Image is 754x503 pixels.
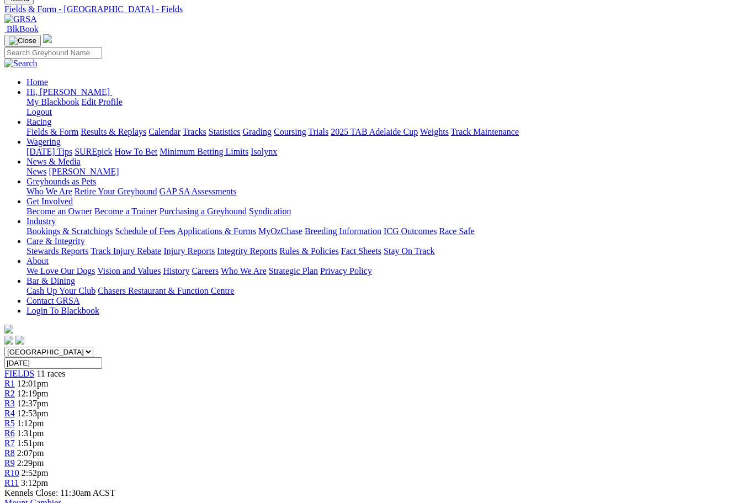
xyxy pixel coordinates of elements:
[91,246,161,256] a: Track Injury Rebate
[17,428,44,438] span: 1:31pm
[17,409,49,418] span: 12:53pm
[26,266,95,276] a: We Love Our Dogs
[4,35,41,47] button: Toggle navigation
[26,207,750,216] div: Get Involved
[4,59,38,68] img: Search
[26,177,96,186] a: Greyhounds as Pets
[274,127,306,136] a: Coursing
[269,266,318,276] a: Strategic Plan
[17,379,49,388] span: 12:01pm
[26,266,750,276] div: About
[243,127,272,136] a: Grading
[7,24,39,34] span: BlkBook
[177,226,256,236] a: Applications & Forms
[26,137,61,146] a: Wagering
[439,226,474,236] a: Race Safe
[279,246,339,256] a: Rules & Policies
[4,458,15,468] a: R9
[320,266,372,276] a: Privacy Policy
[249,207,291,216] a: Syndication
[4,357,102,369] input: Select date
[26,127,78,136] a: Fields & Form
[4,325,13,333] img: logo-grsa-white.png
[258,226,302,236] a: MyOzChase
[17,389,49,398] span: 12:19pm
[251,147,277,156] a: Isolynx
[49,167,119,176] a: [PERSON_NAME]
[9,36,36,45] img: Close
[4,478,19,488] span: R11
[160,147,248,156] a: Minimum Betting Limits
[26,286,750,296] div: Bar & Dining
[209,127,241,136] a: Statistics
[17,399,49,408] span: 12:37pm
[26,236,85,246] a: Care & Integrity
[94,207,157,216] a: Become a Trainer
[26,276,75,285] a: Bar & Dining
[4,468,19,478] a: R10
[4,14,37,24] img: GRSA
[75,147,112,156] a: SUREpick
[26,296,79,305] a: Contact GRSA
[148,127,180,136] a: Calendar
[75,187,157,196] a: Retire Your Greyhound
[26,226,113,236] a: Bookings & Scratchings
[26,97,79,107] a: My Blackbook
[26,97,750,117] div: Hi, [PERSON_NAME]
[4,409,15,418] span: R4
[26,77,48,87] a: Home
[221,266,267,276] a: Who We Are
[4,4,750,14] div: Fields & Form - [GEOGRAPHIC_DATA] - Fields
[160,187,237,196] a: GAP SA Assessments
[4,399,15,408] a: R3
[26,286,95,295] a: Cash Up Your Club
[4,438,15,448] a: R7
[160,207,247,216] a: Purchasing a Greyhound
[26,256,49,266] a: About
[26,197,73,206] a: Get Involved
[17,448,44,458] span: 2:07pm
[4,419,15,428] a: R5
[26,167,750,177] div: News & Media
[26,147,72,156] a: [DATE] Tips
[26,157,81,166] a: News & Media
[384,226,437,236] a: ICG Outcomes
[4,428,15,438] a: R6
[26,246,750,256] div: Care & Integrity
[4,369,34,378] a: FIELDS
[26,306,99,315] a: Login To Blackbook
[81,127,146,136] a: Results & Replays
[26,87,112,97] a: Hi, [PERSON_NAME]
[308,127,328,136] a: Trials
[341,246,381,256] a: Fact Sheets
[183,127,206,136] a: Tracks
[4,47,102,59] input: Search
[17,438,44,448] span: 1:51pm
[331,127,418,136] a: 2025 TAB Adelaide Cup
[163,246,215,256] a: Injury Reports
[26,127,750,137] div: Racing
[97,266,161,276] a: Vision and Values
[26,107,52,117] a: Logout
[17,419,44,428] span: 1:12pm
[4,379,15,388] a: R1
[163,266,189,276] a: History
[4,389,15,398] a: R2
[26,207,92,216] a: Become an Owner
[98,286,234,295] a: Chasers Restaurant & Function Centre
[22,468,49,478] span: 2:52pm
[384,246,434,256] a: Stay On Track
[451,127,519,136] a: Track Maintenance
[115,226,175,236] a: Schedule of Fees
[420,127,449,136] a: Weights
[4,448,15,458] a: R8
